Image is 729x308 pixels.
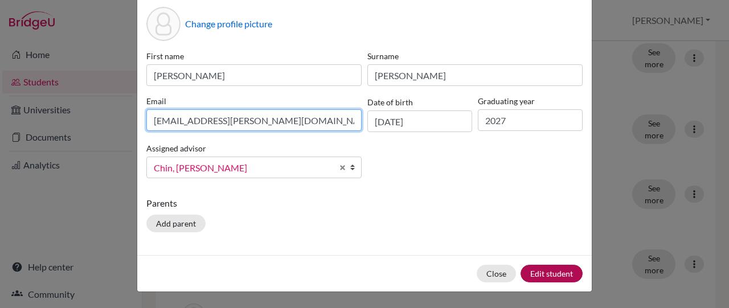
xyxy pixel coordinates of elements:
[154,161,333,175] span: Chin, [PERSON_NAME]
[367,50,583,62] label: Surname
[521,265,583,282] button: Edit student
[146,50,362,62] label: First name
[146,215,206,232] button: Add parent
[367,110,472,132] input: dd/mm/yyyy
[478,95,583,107] label: Graduating year
[146,196,583,210] p: Parents
[146,95,362,107] label: Email
[477,265,516,282] button: Close
[146,142,206,154] label: Assigned advisor
[146,7,181,41] div: Profile picture
[367,96,413,108] label: Date of birth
